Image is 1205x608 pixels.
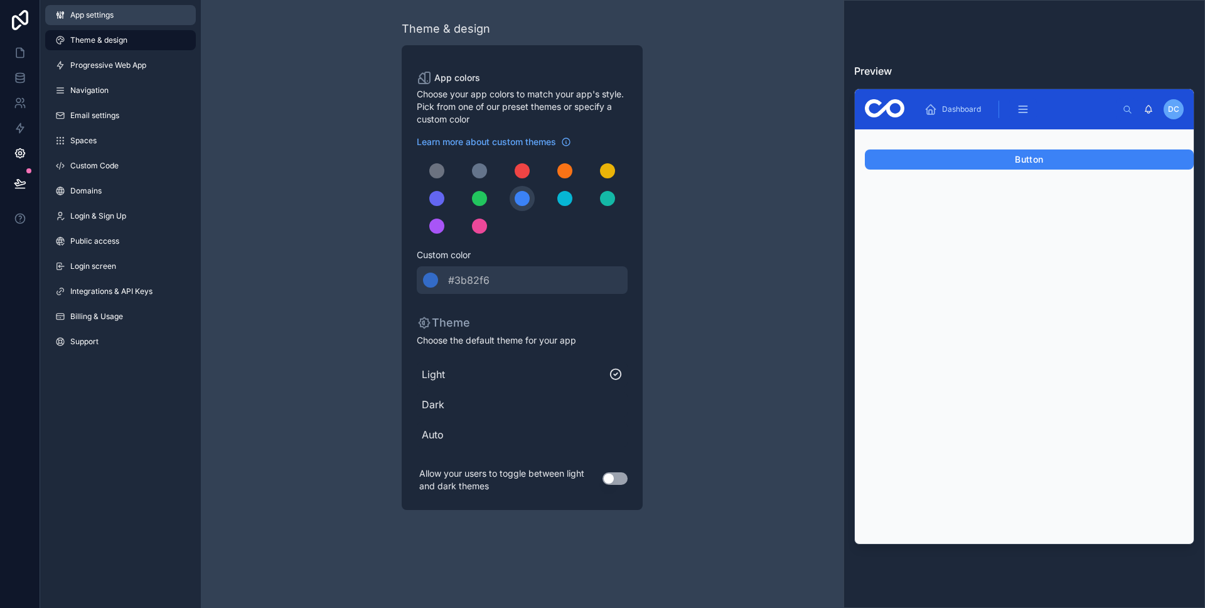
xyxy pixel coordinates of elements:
[45,5,196,25] a: App settings
[417,136,571,148] a: Learn more about custom themes
[70,10,114,20] span: App settings
[417,334,628,347] span: Choose the default theme for your app
[45,332,196,352] a: Support
[434,72,480,84] span: App colors
[45,231,196,251] a: Public access
[45,181,196,201] a: Domains
[70,236,119,246] span: Public access
[70,261,116,271] span: Login screen
[45,80,196,100] a: Navigation
[417,88,628,126] span: Choose your app colors to match your app's style. Pick from one of our preset themes or specify a...
[45,156,196,176] a: Custom Code
[45,55,196,75] a: Progressive Web App
[422,427,623,442] span: Auto
[417,136,556,148] span: Learn more about custom themes
[865,149,1194,170] button: Button
[422,367,609,382] span: Light
[70,211,126,221] span: Login & Sign Up
[402,20,490,38] div: Theme & design
[45,131,196,151] a: Spaces
[865,99,904,119] img: App logo
[70,60,146,70] span: Progressive Web App
[45,206,196,226] a: Login & Sign Up
[422,397,623,412] span: Dark
[45,106,196,126] a: Email settings
[417,314,470,332] p: Theme
[45,281,196,301] a: Integrations & API Keys
[45,256,196,276] a: Login screen
[1168,104,1179,114] span: DC
[921,98,990,121] a: Dashboard
[70,111,119,121] span: Email settings
[70,286,153,296] span: Integrations & API Keys
[45,307,196,327] a: Billing & Usage
[45,30,196,50] a: Theme & design
[70,312,123,322] span: Billing & Usage
[417,249,618,261] span: Custom color
[448,273,490,288] span: #3b82f6
[70,136,97,146] span: Spaces
[942,104,981,114] span: Dashboard
[70,337,99,347] span: Support
[914,95,1116,123] div: scrollable content
[70,186,102,196] span: Domains
[70,35,127,45] span: Theme & design
[854,63,1194,79] h3: Preview
[417,465,602,495] p: Allow your users to toggle between light and dark themes
[70,85,109,95] span: Navigation
[70,161,119,171] span: Custom Code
